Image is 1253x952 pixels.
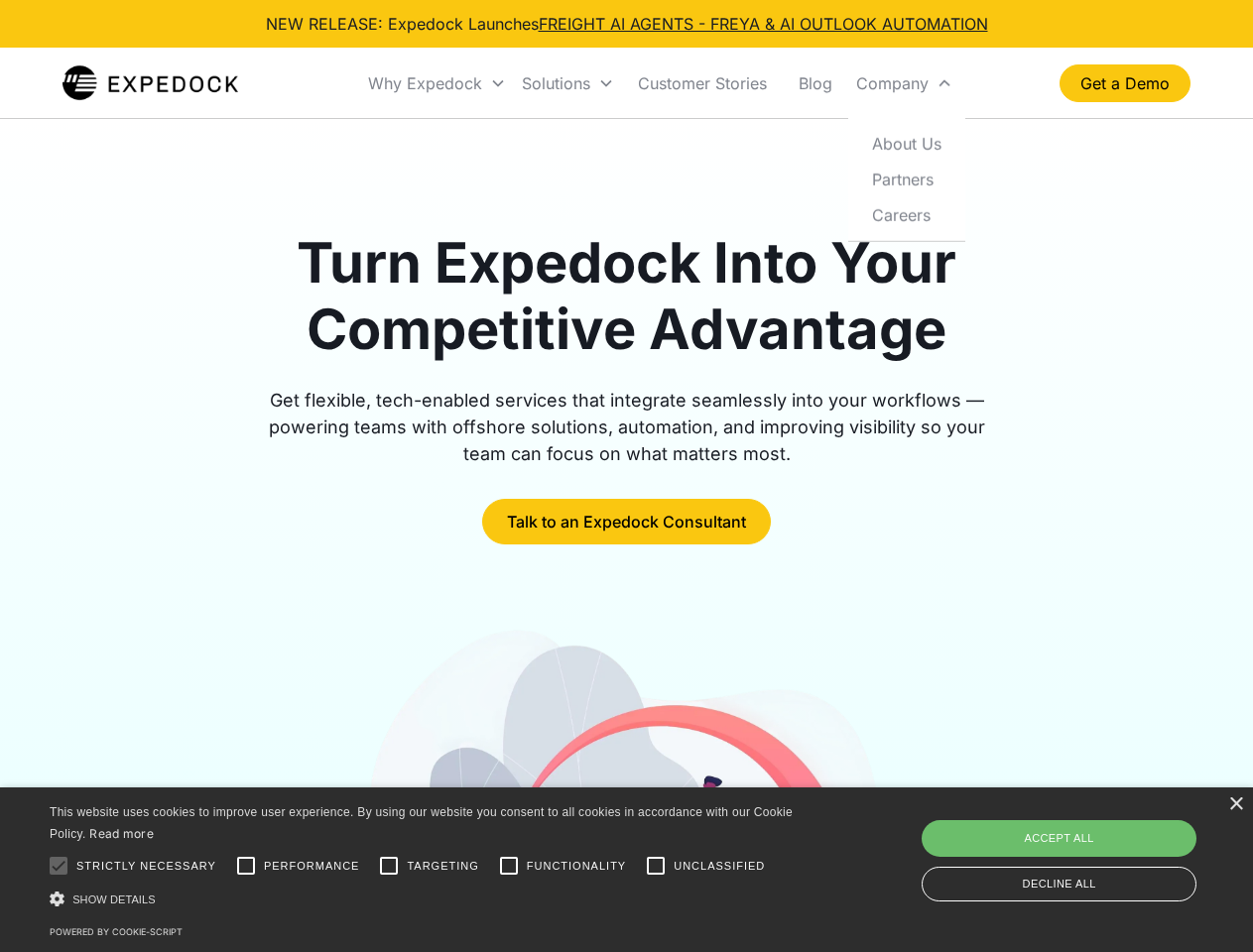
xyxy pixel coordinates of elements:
[848,117,965,241] nav: Company
[246,230,1008,363] h1: Turn Expedock Into Your Competitive Advantage
[50,889,800,909] div: Show details
[539,14,988,34] a: FREIGHT AI AGENTS - FREYA & AI OUTLOOK AUTOMATION
[407,858,478,875] span: Targeting
[368,73,482,93] div: Why Expedock
[89,826,154,841] a: Read more
[848,50,960,117] div: Company
[246,387,1008,467] div: Get flexible, tech-enabled services that integrate seamlessly into your workflows — powering team...
[674,858,765,875] span: Unclassified
[266,12,988,36] div: NEW RELEASE: Expedock Launches
[72,893,156,905] span: Show details
[482,499,771,544] a: Talk to an Expedock Consultant
[856,196,957,232] a: Careers
[622,50,783,117] a: Customer Stories
[923,738,1253,952] iframe: Chat Widget
[522,73,590,93] div: Solutions
[360,50,514,117] div: Why Expedock
[783,50,848,117] a: Blog
[63,63,238,103] a: home
[856,161,957,196] a: Partners
[856,125,957,161] a: About Us
[1060,64,1190,102] a: Get a Demo
[76,858,216,875] span: Strictly necessary
[50,805,793,842] span: This website uses cookies to improve user experience. By using our website you consent to all coo...
[856,73,929,93] div: Company
[514,50,622,117] div: Solutions
[50,926,183,937] a: Powered by cookie-script
[63,63,238,103] img: Expedock Logo
[264,858,360,875] span: Performance
[527,858,626,875] span: Functionality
